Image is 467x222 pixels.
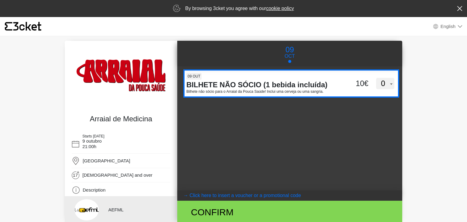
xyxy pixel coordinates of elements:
span: [GEOGRAPHIC_DATA] [83,158,130,163]
span: 09 out [186,73,202,80]
p: AEFML [108,206,168,213]
div: Confirm [186,205,324,219]
span: 9 outubro 21:00h [82,138,102,149]
select: 09 out BILHETE NÃO SÓCIO (1 bebida incluída) Bilhete não sócio para o Arraial da Pouca Saúde! Inc... [376,78,394,89]
p: Bilhete não sócio para o Arraial da Pouca Saúde! Inclui uma cerveja ou uma sangria. [186,89,339,94]
p: 09 [285,44,295,56]
span: [DEMOGRAPHIC_DATA] and over [82,172,152,178]
a: cookie policy [266,6,294,11]
span: 17 [73,172,80,179]
span: + [76,171,80,174]
button: → Click here to insert a voucher or a promotional code [177,190,402,201]
span: Starts [DATE] [82,134,104,138]
g: {' '} [5,22,12,31]
coupontext: Click here to insert a voucher or a promotional code [189,193,301,198]
div: 10€ [339,78,370,89]
arrow: → [183,192,188,199]
p: Oct [285,53,295,60]
span: Description [83,187,106,193]
button: 09 Oct [278,44,301,63]
h4: BILHETE NÃO SÓCIO (1 bebida incluída) [186,81,339,89]
p: By browsing 3cket you agree with our [185,5,294,12]
img: 22d9fe1a39b24931814a95254e6a5dd4.webp [70,51,172,109]
h4: Arraial de Medicina [73,115,169,123]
